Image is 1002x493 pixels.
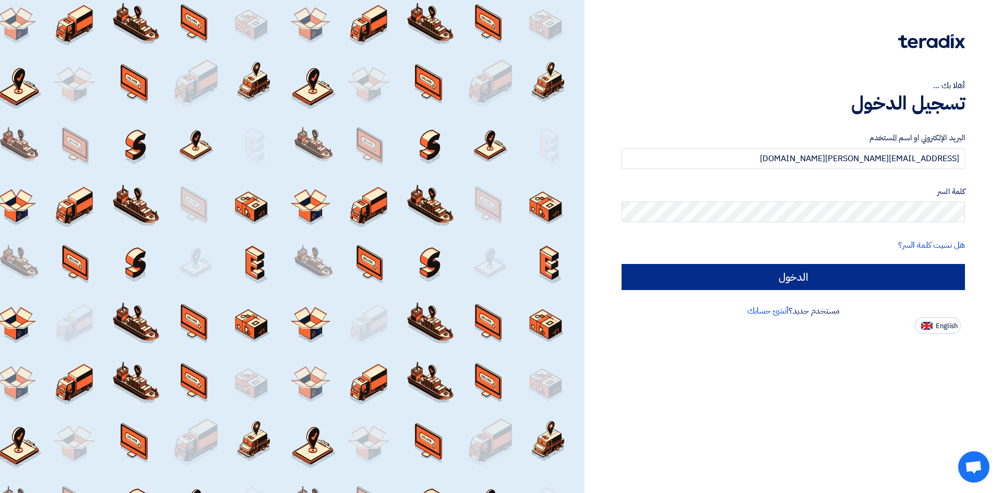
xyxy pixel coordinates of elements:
[622,186,965,198] label: كلمة السر
[898,34,965,49] img: Teradix logo
[921,322,933,330] img: en-US.png
[622,92,965,115] h1: تسجيل الدخول
[898,239,965,251] a: هل نسيت كلمة السر؟
[622,305,965,317] div: مستخدم جديد؟
[936,322,958,330] span: English
[622,79,965,92] div: أهلا بك ...
[747,305,789,317] a: أنشئ حسابك
[622,148,965,169] input: أدخل بريد العمل الإلكتروني او اسم المستخدم الخاص بك ...
[958,451,989,483] a: Open chat
[622,132,965,144] label: البريد الإلكتروني او اسم المستخدم
[915,317,961,334] button: English
[622,264,965,290] input: الدخول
